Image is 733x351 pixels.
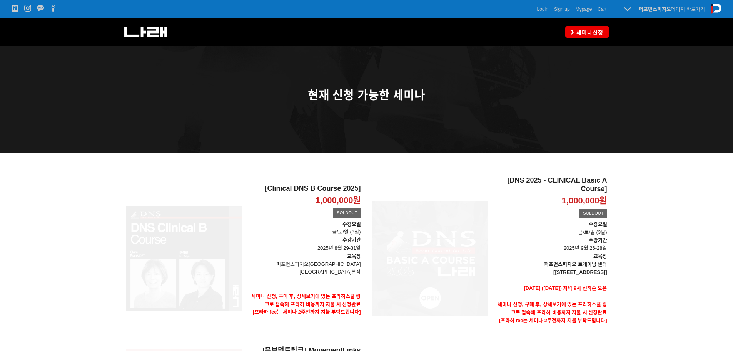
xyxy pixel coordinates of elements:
a: Sign up [554,5,570,13]
p: 1,000,000원 [316,195,361,206]
div: SOLDOUT [333,208,361,218]
p: 퍼포먼스피지오[GEOGRAPHIC_DATA] [GEOGRAPHIC_DATA]본점 [247,260,361,277]
strong: 수강요일 [342,221,361,227]
strong: 수강기간 [589,237,607,243]
span: 세미나신청 [574,29,603,36]
strong: 수강요일 [589,221,607,227]
a: 세미나신청 [565,26,609,37]
a: [DNS 2025 - CLINICAL Basic A Course] 1,000,000원 SOLDOUT 수강요일금/토/일 (3일)수강기간 2025년 9월 26-28일교육장퍼포먼스... [494,176,607,341]
p: 금/토/일 (3일) [247,228,361,236]
strong: 세미나 신청, 구매 후, 상세보기에 있는 프라하스쿨 링크로 접속해 프라하 비용까지 지불 시 신청완료 [251,293,361,307]
strong: 퍼포먼스피지오 트레이닝 센터 [544,261,607,267]
h2: [Clinical DNS B Course 2025] [247,185,361,193]
strong: 세미나 신청, 구매 후, 상세보기에 있는 프라하스쿨 링크로 접속해 프라하 비용까지 지불 시 신청완료 [498,301,607,315]
div: SOLDOUT [579,209,607,218]
p: 2025년 8월 29-31일 [247,236,361,252]
span: [DATE] ([DATE]) 저녁 9시 선착순 오픈 [524,285,607,291]
a: [Clinical DNS B Course 2025] 1,000,000원 SOLDOUT 수강요일금/토/일 (3일)수강기간 2025년 8월 29-31일교육장퍼포먼스피지오[GEOG... [247,185,361,332]
strong: 퍼포먼스피지오 [639,6,671,12]
strong: 수강기간 [342,237,361,243]
span: [프라하 fee는 세미나 2주전까지 지불 부탁드립니다] [499,317,607,323]
a: Cart [598,5,606,13]
strong: 교육장 [347,253,361,259]
a: Mypage [576,5,592,13]
p: 1,000,000원 [562,195,607,207]
a: 퍼포먼스피지오페이지 바로가기 [639,6,705,12]
h2: [DNS 2025 - CLINICAL Basic A Course] [494,176,607,193]
strong: [[STREET_ADDRESS]] [553,269,607,275]
p: 2025년 9월 26-28일 [494,237,607,253]
a: Login [537,5,548,13]
strong: 교육장 [593,253,607,259]
p: 금/토/일 (3일) [494,220,607,237]
span: 현재 신청 가능한 세미나 [308,89,425,101]
span: [프라하 fee는 세미나 2주전까지 지불 부탁드립니다] [253,309,361,315]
